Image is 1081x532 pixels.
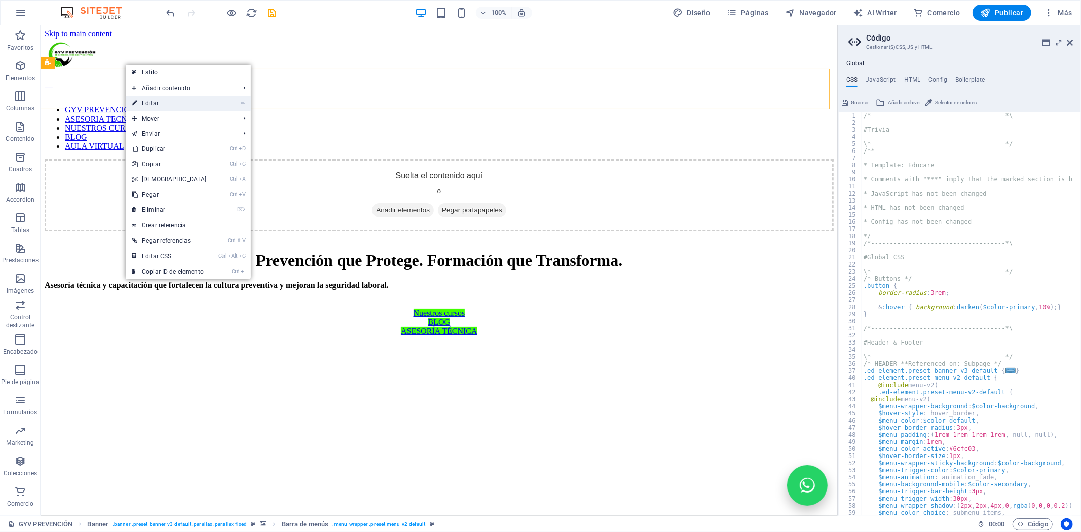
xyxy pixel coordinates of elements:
[4,4,71,13] a: Skip to main content
[237,237,241,244] i: ⇧
[866,76,896,87] h4: JavaScript
[839,374,863,382] div: 40
[4,206,793,244] div: ​​​
[8,518,72,530] a: Haz clic para cancelar la selección y doble clic para abrir páginas
[839,502,863,509] div: 58
[839,509,863,516] div: 59
[874,97,921,109] button: Añadir archivo
[126,218,251,233] a: Crear referencia
[839,183,863,190] div: 11
[839,410,863,417] div: 45
[839,275,863,282] div: 24
[839,346,863,353] div: 34
[246,7,258,19] i: Volver a cargar página
[839,460,863,467] div: 52
[239,161,246,167] i: C
[839,225,863,233] div: 17
[476,7,512,19] button: 100%
[839,367,863,374] div: 37
[331,178,393,192] span: Añadir elementos
[126,187,213,202] a: CtrlVPegar
[839,325,863,332] div: 31
[228,237,236,244] i: Ctrl
[3,408,37,416] p: Formularios
[3,348,38,356] p: Encabezado
[4,134,793,206] div: Suelta el contenido aquí
[839,155,863,162] div: 7
[839,467,863,474] div: 53
[218,253,227,259] i: Ctrl
[251,521,256,527] i: Este elemento es un preajuste personalizable
[267,7,278,19] i: Guardar (Ctrl+S)
[923,97,978,109] button: Selector de colores
[839,282,863,289] div: 25
[668,5,715,21] div: Diseño (Ctrl+Alt+Y)
[491,7,507,19] h6: 100%
[978,518,1005,530] h6: Tiempo de la sesión
[839,389,863,396] div: 42
[113,518,247,530] span: . banner .preset-banner-v3-default .parallax .parallax-fixed
[839,204,863,211] div: 14
[1013,518,1053,530] button: Código
[839,488,863,495] div: 56
[839,233,863,240] div: 18
[839,481,863,488] div: 55
[126,233,213,248] a: Ctrl⇧VPegar referencias
[7,287,34,295] p: Imágenes
[260,521,266,527] i: Este elemento contiene un fondo
[839,495,863,502] div: 57
[839,240,863,247] div: 19
[282,518,328,530] span: Haz clic para seleccionar y doble clic para editar
[909,5,964,21] button: Comercio
[981,8,1024,18] span: Publicar
[9,165,32,173] p: Cuadros
[1043,8,1072,18] span: Más
[955,76,985,87] h4: Boilerplate
[781,5,841,21] button: Navegador
[839,147,863,155] div: 6
[840,97,870,109] button: Guardar
[727,8,769,18] span: Páginas
[246,7,258,19] button: reload
[126,172,213,187] a: CtrlX[DEMOGRAPHIC_DATA]
[839,431,863,438] div: 48
[839,332,863,339] div: 32
[839,254,863,261] div: 21
[165,7,177,19] i: Deshacer: Editar (S)CSS (Ctrl+Z)
[1039,5,1076,21] button: Más
[973,5,1032,21] button: Publicar
[839,119,863,126] div: 2
[839,360,863,367] div: 36
[866,43,1053,52] h3: Gestionar (S)CSS, JS y HTML
[839,445,863,452] div: 50
[839,403,863,410] div: 44
[6,135,34,143] p: Contenido
[839,296,863,303] div: 27
[904,76,921,87] h4: HTML
[1005,368,1016,373] span: ...
[126,111,236,126] span: Mover
[1,378,39,386] p: Pie de página
[839,289,863,296] div: 26
[839,396,863,403] div: 43
[517,8,527,17] i: Al redimensionar, ajustar el nivel de zoom automáticamente para ajustarse al dispositivo elegido.
[332,518,425,530] span: . menu-wrapper .preset-menu-v2-default
[4,469,37,477] p: Colecciones
[126,249,213,264] a: CtrlAltCEditar CSS
[11,226,30,234] p: Tablas
[266,7,278,19] button: save
[88,518,434,530] nav: breadcrumb
[839,339,863,346] div: 33
[839,353,863,360] div: 35
[839,417,863,424] div: 46
[230,191,238,198] i: Ctrl
[397,178,466,192] span: Pegar portapapeles
[126,157,213,172] a: CtrlCCopiar
[228,253,238,259] i: Alt
[839,140,863,147] div: 5
[839,318,863,325] div: 30
[2,256,38,264] p: Prestaciones
[839,176,863,183] div: 10
[839,474,863,481] div: 54
[6,439,34,447] p: Marketing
